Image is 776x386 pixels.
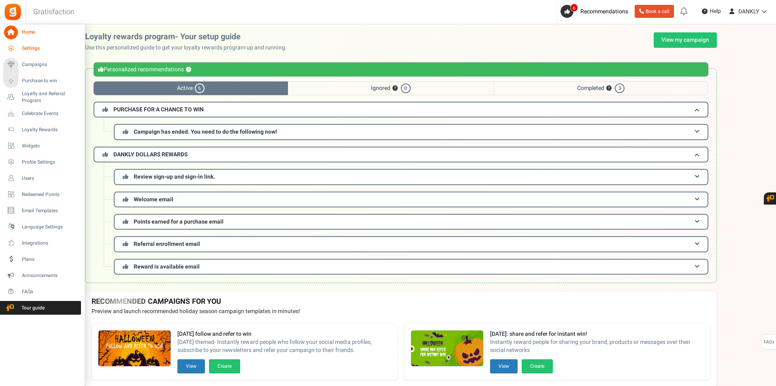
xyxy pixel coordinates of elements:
[3,252,81,266] a: Plans
[22,143,79,149] span: Widgets
[4,3,22,21] img: Gratisfaction
[22,45,79,52] span: Settings
[401,83,411,93] span: 0
[22,207,79,214] span: Email Templates
[22,29,79,36] span: Home
[22,191,79,198] span: Redeemed Points
[92,298,710,306] h4: RECOMMENDED CAMPAIGNS FOR YOU
[177,359,205,373] button: View
[3,58,81,72] a: Campaigns
[94,62,708,77] div: Personalized recommendations
[494,81,708,95] span: Completed
[288,81,494,95] span: Ignored
[570,4,578,12] span: 6
[490,359,518,373] button: View
[3,107,81,120] a: Celebrate Events
[3,220,81,234] a: Language Settings
[411,331,483,367] img: Recommended Campaigns
[94,81,288,95] span: Active
[22,110,79,117] span: Celebrate Events
[22,90,81,104] span: Loyalty and Referral Program
[522,359,553,373] button: Create
[3,171,81,185] a: Users
[186,67,191,73] button: ?
[699,5,724,18] a: Help
[85,44,293,52] p: Use this personalized guide to get your loyalty rewards program up and running.
[3,269,81,282] a: Announcements
[113,150,188,159] span: DANKLY DOLLAR$ REWARDS
[134,218,224,226] span: Points earned for a purchase email
[763,335,774,350] span: FAQs
[490,338,704,354] span: Instantly reward people for sharing your brand, products or messages over their social networks
[4,305,60,311] span: Tour guide
[22,240,79,247] span: Integrations
[3,204,81,218] a: Email Templates
[3,236,81,250] a: Integrations
[3,123,81,136] a: Loyalty Rewards
[561,5,631,18] a: 6 Recommendations
[22,126,79,133] span: Loyalty Rewards
[22,159,79,166] span: Profile Settings
[22,272,79,279] span: Announcements
[134,240,200,248] span: Referral enrollment email
[134,195,173,204] span: Welcome email
[3,90,81,104] a: Loyalty and Referral Program
[3,155,81,169] a: Profile Settings
[22,256,79,263] span: Plans
[738,7,759,16] span: DANKLY
[580,7,628,16] span: Recommendations
[177,330,391,338] strong: [DATE] follow and refer to win
[92,307,710,316] p: Preview and launch recommended holiday season campaign templates in minutes!
[22,175,79,182] span: Users
[392,86,398,91] button: ?
[615,83,625,93] span: 3
[22,61,79,68] span: Campaigns
[3,42,81,55] a: Settings
[490,330,704,338] strong: [DATE]: share and refer for instant win!
[654,32,717,48] a: View my campaign
[3,26,81,39] a: Home
[22,224,79,230] span: Language Settings
[22,288,79,295] span: FAQs
[22,77,79,84] span: Purchase to win
[85,32,293,41] h2: Loyalty rewards program- Your setup guide
[3,188,81,201] a: Redeemed Points
[113,105,204,114] span: PURCHASE FOR A CHANCE TO WIN
[3,74,81,88] a: Purchase to win
[134,173,215,181] span: Review sign-up and sign-in link.
[98,331,171,367] img: Recommended Campaigns
[3,139,81,153] a: Widgets
[3,285,81,299] a: FAQs
[134,128,277,136] span: Campaign has ended. You need to do the following now!
[209,359,240,373] button: Create
[24,4,83,20] h3: Gratisfaction
[606,86,612,91] button: ?
[195,83,205,93] span: 6
[177,338,391,354] span: [DATE] themed- Instantly reward people who follow your social media profiles, subscribe to your n...
[134,262,200,271] span: Reward is available email
[635,5,674,18] a: Book a call
[708,7,721,15] span: Help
